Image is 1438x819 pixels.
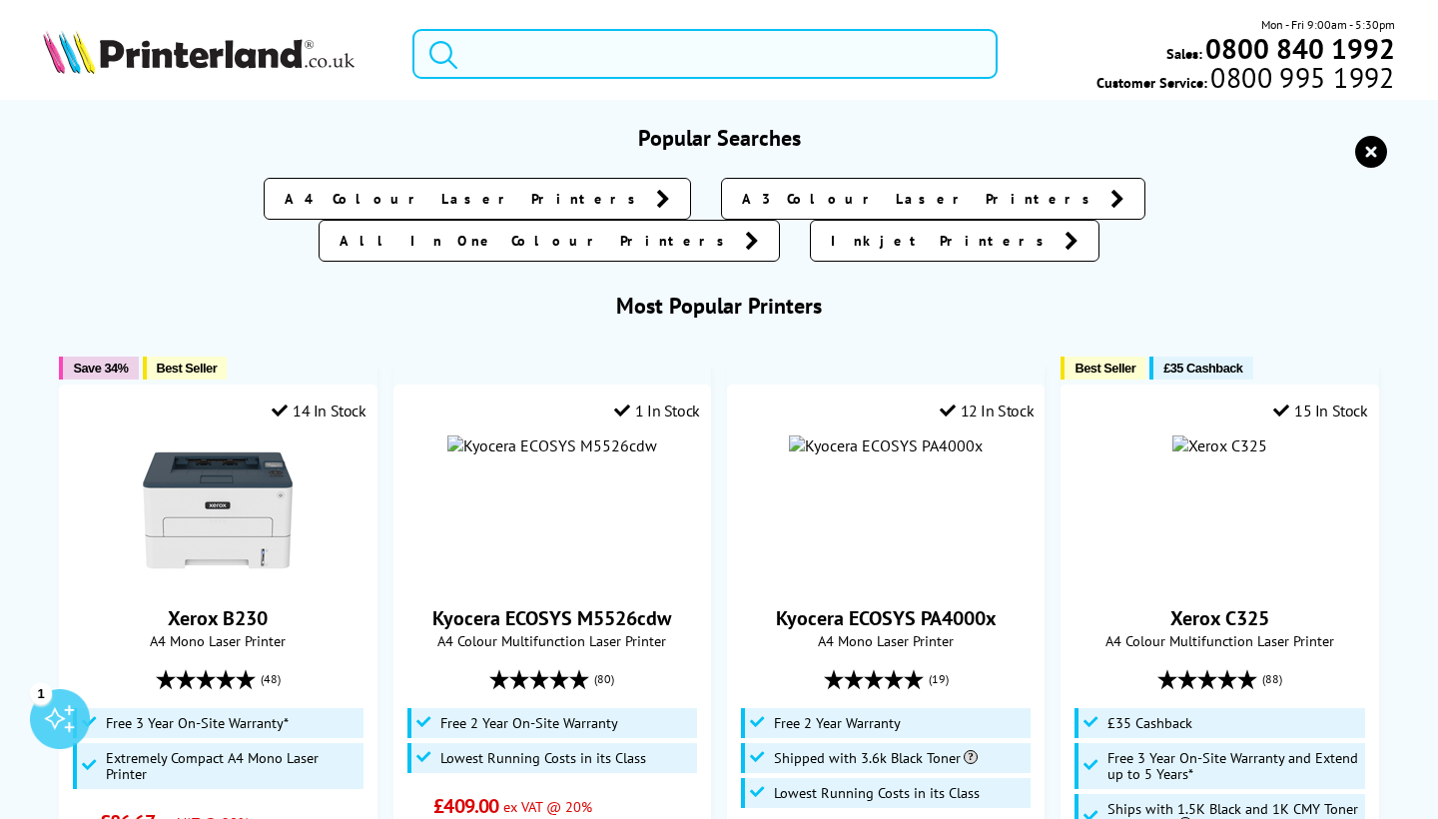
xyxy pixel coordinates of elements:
div: 15 In Stock [1273,401,1367,420]
b: 0800 840 1992 [1205,30,1395,67]
a: Kyocera ECOSYS M5526cdw [432,605,671,631]
img: Printerland Logo [43,30,355,74]
button: Save 34% [59,357,138,380]
span: Free 3 Year On-Site Warranty* [106,715,289,731]
a: Xerox B230 [143,569,293,589]
span: Best Seller [1075,361,1135,376]
button: £35 Cashback [1149,357,1252,380]
span: Free 2 Year On-Site Warranty [440,715,618,731]
span: A4 Colour Laser Printers [285,189,646,209]
span: Extremely Compact A4 Mono Laser Printer [106,750,358,782]
img: Kyocera ECOSYS M5526cdw [447,435,657,455]
span: Free 3 Year On-Site Warranty and Extend up to 5 Years* [1107,750,1359,782]
span: A4 Mono Laser Printer [738,631,1034,650]
a: A4 Colour Laser Printers [264,178,691,220]
a: Kyocera ECOSYS PA4000x [776,605,997,631]
span: All In One Colour Printers [340,231,735,251]
span: Lowest Running Costs in its Class [774,785,980,801]
h3: Most Popular Printers [43,292,1395,320]
input: Search product [412,29,997,79]
span: Lowest Running Costs in its Class [440,750,646,766]
span: Save 34% [73,361,128,376]
span: Mon - Fri 9:00am - 5:30pm [1261,15,1395,34]
div: 12 In Stock [940,401,1034,420]
h3: Popular Searches [43,124,1395,152]
span: (88) [1262,660,1282,698]
div: 14 In Stock [272,401,365,420]
a: Printerland Logo [43,30,387,78]
a: Xerox C325 [1170,605,1269,631]
a: Xerox B230 [168,605,268,631]
span: 0800 995 1992 [1207,68,1394,87]
a: A3 Colour Laser Printers [721,178,1145,220]
span: A4 Mono Laser Printer [70,631,365,650]
div: 1 [30,682,52,704]
a: 0800 840 1992 [1202,39,1395,58]
span: (80) [594,660,614,698]
span: (48) [261,660,281,698]
button: Best Seller [1061,357,1145,380]
span: A4 Colour Multifunction Laser Printer [404,631,700,650]
span: A4 Colour Multifunction Laser Printer [1072,631,1367,650]
span: £35 Cashback [1107,715,1192,731]
span: ex VAT @ 20% [503,797,592,816]
div: 1 In Stock [614,401,700,420]
span: Sales: [1166,44,1202,63]
span: Best Seller [157,361,218,376]
button: Best Seller [143,357,228,380]
img: Xerox B230 [143,435,293,585]
span: Inkjet Printers [831,231,1055,251]
span: (19) [929,660,949,698]
a: All In One Colour Printers [319,220,780,262]
img: Xerox C325 [1172,435,1267,455]
span: £409.00 [433,793,498,819]
span: A3 Colour Laser Printers [742,189,1100,209]
span: £35 Cashback [1163,361,1242,376]
img: Kyocera ECOSYS PA4000x [789,435,983,455]
a: Inkjet Printers [810,220,1099,262]
span: Customer Service: [1096,68,1394,92]
span: Shipped with 3.6k Black Toner [774,750,978,766]
span: Free 2 Year Warranty [774,715,901,731]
